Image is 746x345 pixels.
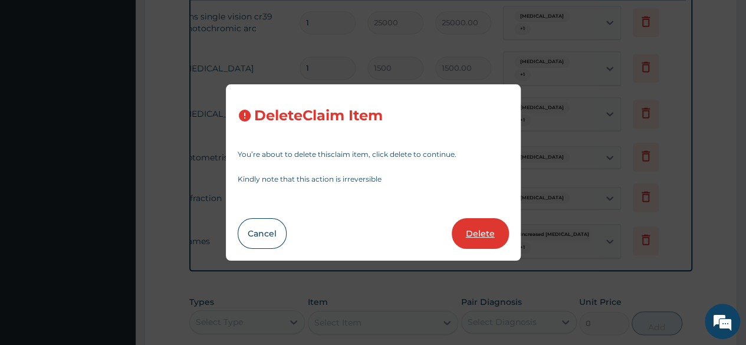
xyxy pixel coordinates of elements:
[22,59,48,88] img: d_794563401_company_1708531726252_794563401
[238,151,509,158] p: You’re about to delete this claim item , click delete to continue.
[193,6,222,34] div: Minimize live chat window
[238,218,287,249] button: Cancel
[6,224,225,265] textarea: Type your message and hit 'Enter'
[68,100,163,219] span: We're online!
[452,218,509,249] button: Delete
[238,176,509,183] p: Kindly note that this action is irreversible
[254,108,383,124] h3: Delete Claim Item
[61,66,198,81] div: Chat with us now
